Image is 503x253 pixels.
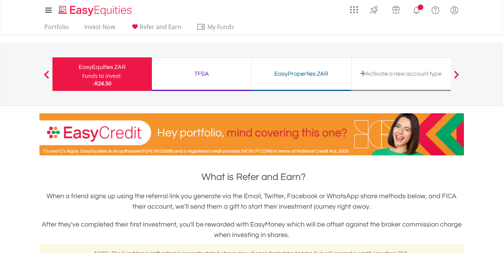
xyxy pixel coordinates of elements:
a: Portfolio [41,23,72,35]
img: grid-menu-icon.svg [350,6,358,14]
h3: When a friend signs up using the referral link you generate via the Email, Twitter, Facebook or W... [39,191,464,212]
div: Funds to invest: [82,72,122,80]
img: thrive-v2.svg [368,4,380,16]
img: EasyCredit Promotion Banner [39,113,464,155]
div: EasyProperties ZAR [256,69,347,79]
div: EasyEquities ZAR [57,62,147,72]
img: EasyEquities_Logo.png [57,4,135,17]
a: Invest Now [81,23,118,35]
a: AppsGrid [345,2,363,14]
span: What is Refer and Earn? [201,172,306,182]
a: Refer and Earn [127,23,184,35]
h3: After they've completed their first investment, you'll be rewarded with EasyMoney which will be o... [39,219,464,240]
a: Notifications [407,2,426,17]
a: FAQ's and Support [426,2,445,17]
div: TFSA [156,69,247,79]
a: Home page [55,2,135,17]
a: My Profile [445,2,464,18]
div: Activate a new account type [356,69,446,79]
a: Vouchers [385,2,407,16]
span: Refer and Earn [140,23,181,31]
span: My Funds [197,22,245,32]
span: -R24.50 [93,80,111,87]
img: vouchers-v2.svg [390,4,402,16]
